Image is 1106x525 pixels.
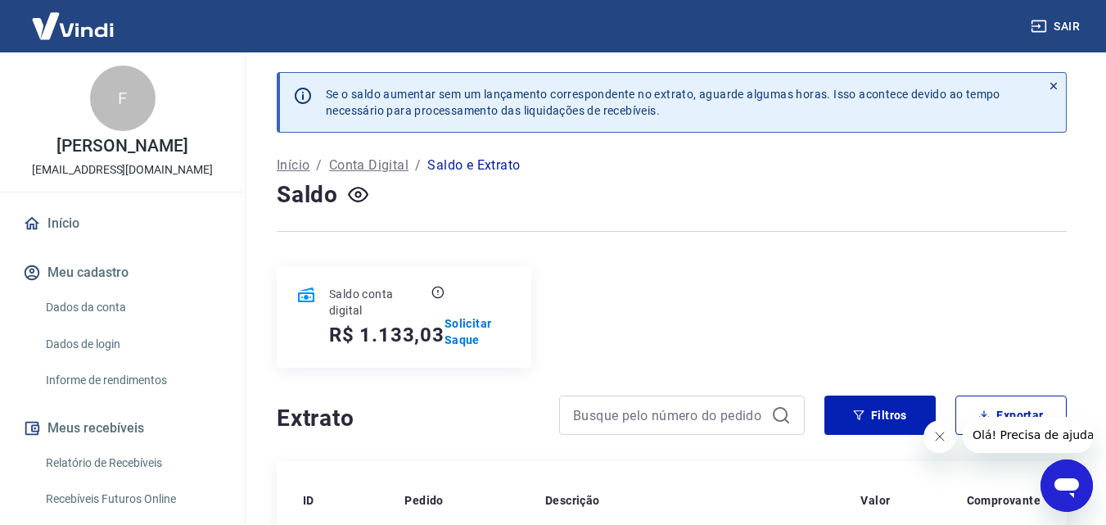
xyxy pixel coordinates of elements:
a: Solicitar Saque [445,315,512,348]
button: Meus recebíveis [20,410,225,446]
p: ID [303,492,314,509]
p: Descrição [545,492,600,509]
p: [PERSON_NAME] [56,138,187,155]
button: Meu cadastro [20,255,225,291]
p: Comprovante [967,492,1041,509]
img: Vindi [20,1,126,51]
iframe: Fechar mensagem [923,420,956,453]
p: Saldo e Extrato [427,156,520,175]
p: / [316,156,322,175]
iframe: Botão para abrir a janela de mensagens [1041,459,1093,512]
a: Relatório de Recebíveis [39,446,225,480]
div: F [90,66,156,131]
button: Sair [1027,11,1086,42]
p: Se o saldo aumentar sem um lançamento correspondente no extrato, aguarde algumas horas. Isso acon... [326,86,1000,119]
p: [EMAIL_ADDRESS][DOMAIN_NAME] [32,161,213,179]
a: Conta Digital [329,156,409,175]
a: Recebíveis Futuros Online [39,482,225,516]
p: Pedido [404,492,443,509]
a: Início [20,206,225,242]
a: Início [277,156,309,175]
h5: R$ 1.133,03 [329,322,445,348]
iframe: Mensagem da empresa [963,417,1093,453]
a: Dados da conta [39,291,225,324]
h4: Extrato [277,402,539,435]
input: Busque pelo número do pedido [573,403,765,428]
p: / [415,156,421,175]
h4: Saldo [277,179,338,211]
span: Olá! Precisa de ajuda? [10,11,138,25]
button: Filtros [824,396,936,435]
p: Saldo conta digital [329,286,428,319]
p: Valor [860,492,890,509]
button: Exportar [955,396,1067,435]
a: Informe de rendimentos [39,364,225,397]
a: Dados de login [39,328,225,361]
